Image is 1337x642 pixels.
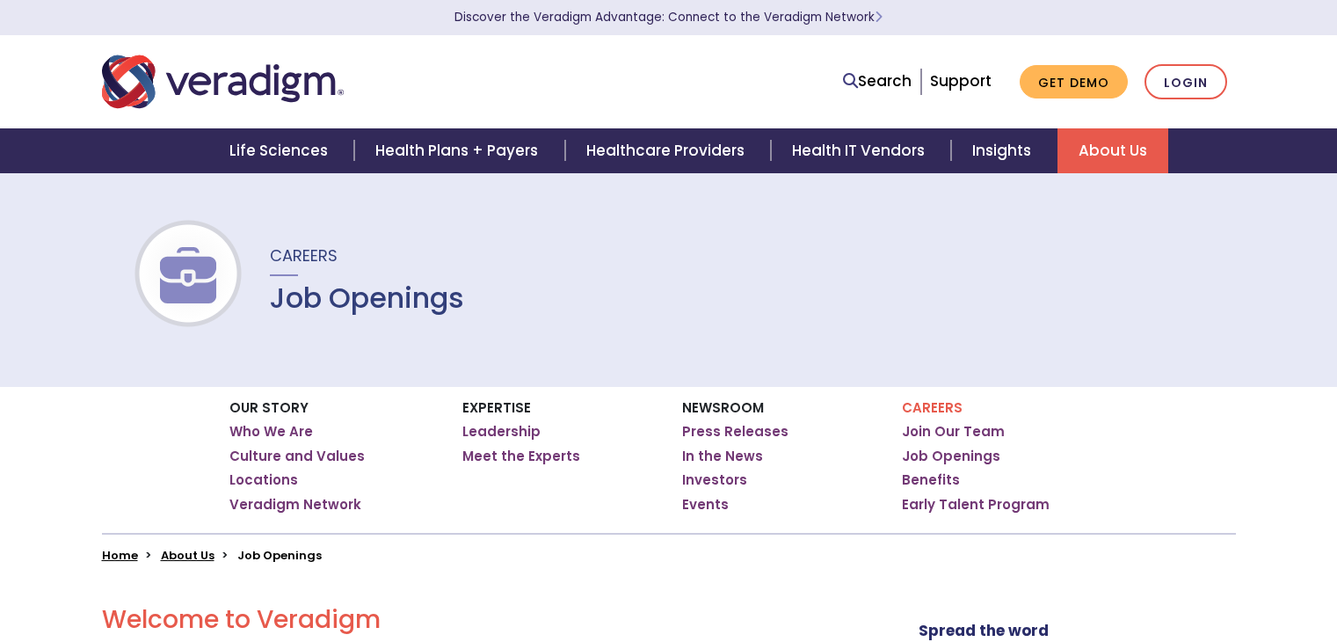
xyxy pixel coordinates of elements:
strong: Spread the word [919,620,1049,641]
a: Events [682,496,729,514]
a: Locations [229,471,298,489]
a: In the News [682,448,763,465]
a: Search [843,69,912,93]
a: Life Sciences [208,128,354,173]
a: Benefits [902,471,960,489]
a: About Us [161,547,214,564]
a: Discover the Veradigm Advantage: Connect to the Veradigm NetworkLearn More [454,9,883,26]
a: Veradigm Network [229,496,361,514]
a: Healthcare Providers [565,128,771,173]
a: About Us [1057,128,1168,173]
h1: Job Openings [270,281,464,315]
a: Investors [682,471,747,489]
a: Insights [951,128,1057,173]
a: Health IT Vendors [771,128,951,173]
a: Job Openings [902,448,1000,465]
img: Veradigm logo [102,53,344,111]
a: Early Talent Program [902,496,1050,514]
span: Learn More [875,9,883,26]
a: Health Plans + Payers [354,128,564,173]
a: Join Our Team [902,423,1005,441]
a: Leadership [462,423,541,441]
a: Culture and Values [229,448,365,465]
a: Home [102,547,138,564]
a: Meet the Experts [462,448,580,465]
a: Get Demo [1020,65,1128,99]
h2: Welcome to Veradigm [102,605,820,635]
a: Support [930,70,992,91]
span: Careers [270,244,338,266]
a: Press Releases [682,423,788,441]
a: Login [1144,64,1227,100]
a: Who We Are [229,423,313,441]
